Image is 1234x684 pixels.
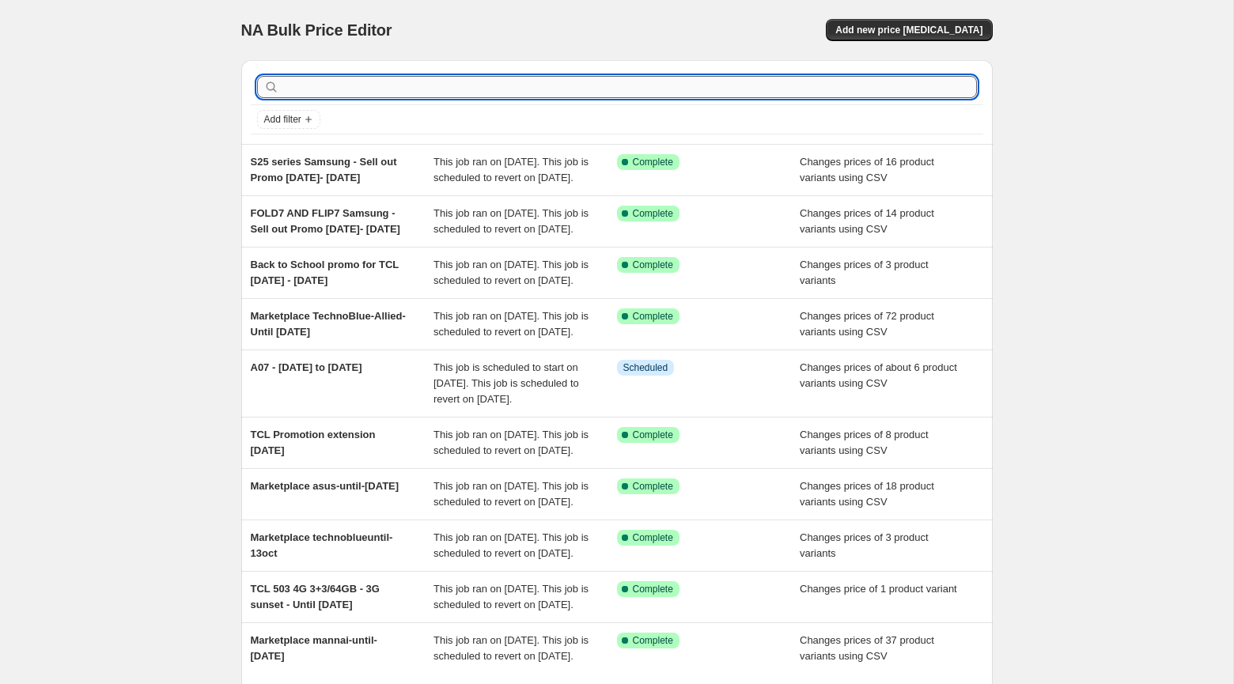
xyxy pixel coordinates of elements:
span: Changes prices of 8 product variants using CSV [800,429,929,456]
span: S25 series Samsung - Sell out Promo [DATE]- [DATE] [251,156,397,183]
button: Add filter [257,110,320,129]
span: Changes prices of 72 product variants using CSV [800,310,934,338]
span: This job ran on [DATE]. This job is scheduled to revert on [DATE]. [433,531,589,559]
span: NA Bulk Price Editor [241,21,392,39]
span: Marketplace TechnoBlue-Allied-Until [DATE] [251,310,406,338]
span: Changes prices of about 6 product variants using CSV [800,361,957,389]
span: Complete [633,429,673,441]
span: Complete [633,480,673,493]
span: Complete [633,310,673,323]
span: Add filter [264,113,301,126]
span: Complete [633,634,673,647]
span: Add new price [MEDICAL_DATA] [835,24,982,36]
span: Marketplace asus-until-[DATE] [251,480,399,492]
span: This job ran on [DATE]. This job is scheduled to revert on [DATE]. [433,259,589,286]
span: Complete [633,531,673,544]
span: Changes prices of 3 product variants [800,259,929,286]
span: Changes prices of 37 product variants using CSV [800,634,934,662]
span: Marketplace mannai-until-[DATE] [251,634,377,662]
span: Complete [633,156,673,168]
span: Changes prices of 3 product variants [800,531,929,559]
span: This job ran on [DATE]. This job is scheduled to revert on [DATE]. [433,583,589,610]
span: FOLD7 AND FLIP7 Samsung - Sell out Promo [DATE]- [DATE] [251,207,400,235]
span: Changes prices of 14 product variants using CSV [800,207,934,235]
span: Changes price of 1 product variant [800,583,957,595]
span: Complete [633,583,673,595]
span: This job ran on [DATE]. This job is scheduled to revert on [DATE]. [433,310,589,338]
span: Marketplace technoblueuntil-13oct [251,531,393,559]
span: Complete [633,207,673,220]
span: Changes prices of 18 product variants using CSV [800,480,934,508]
span: This job ran on [DATE]. This job is scheduled to revert on [DATE]. [433,429,589,456]
span: This job ran on [DATE]. This job is scheduled to revert on [DATE]. [433,480,589,508]
span: This job ran on [DATE]. This job is scheduled to revert on [DATE]. [433,156,589,183]
span: Scheduled [623,361,668,374]
span: Changes prices of 16 product variants using CSV [800,156,934,183]
span: Complete [633,259,673,271]
button: Add new price [MEDICAL_DATA] [826,19,992,41]
span: TCL 503 4G 3+3/64GB - 3G sunset - Until [DATE] [251,583,380,610]
span: TCL Promotion extension [DATE] [251,429,376,456]
span: This job ran on [DATE]. This job is scheduled to revert on [DATE]. [433,207,589,235]
span: A07 - [DATE] to [DATE] [251,361,362,373]
span: Back to School promo for TCL [DATE] - [DATE] [251,259,399,286]
span: This job is scheduled to start on [DATE]. This job is scheduled to revert on [DATE]. [433,361,579,405]
span: This job ran on [DATE]. This job is scheduled to revert on [DATE]. [433,634,589,662]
